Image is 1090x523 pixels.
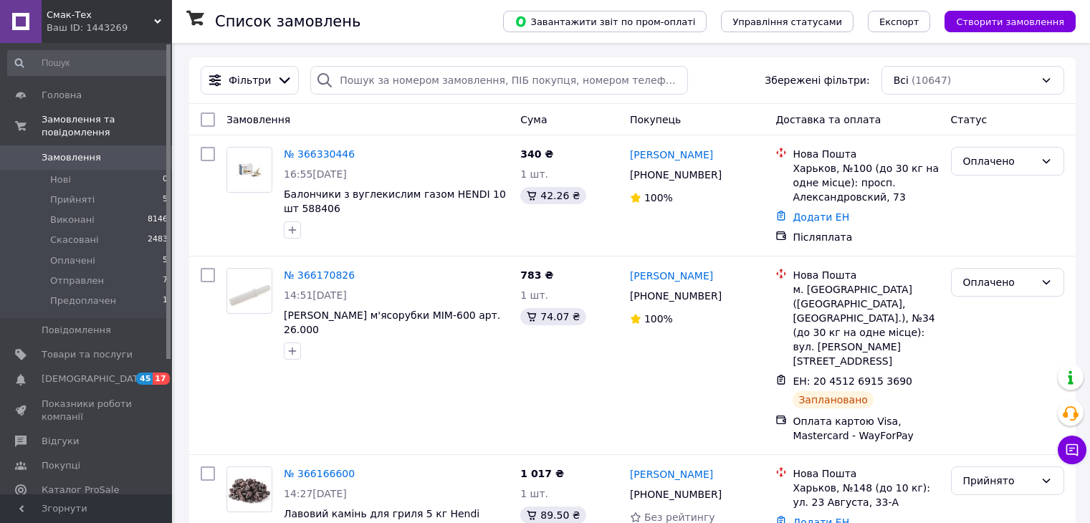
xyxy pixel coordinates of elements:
div: Прийнято [963,473,1035,489]
span: Cума [520,114,547,125]
div: Нова Пошта [793,268,939,282]
input: Пошук за номером замовлення, ПІБ покупця, номером телефону, Email, номером накладної [310,66,688,95]
a: № 366330446 [284,148,355,160]
span: 14:27[DATE] [284,488,347,499]
span: 5 [163,193,168,206]
button: Експорт [868,11,931,32]
span: 14:51[DATE] [284,289,347,301]
span: Доставка та оплата [775,114,881,125]
span: Завантажити звіт по пром-оплаті [515,15,695,28]
span: Оплачені [50,254,95,267]
span: [DEMOGRAPHIC_DATA] [42,373,148,385]
span: ЕН: 20 4512 6915 3690 [793,375,912,387]
a: [PERSON_NAME] [630,148,713,162]
a: Фото товару [226,147,272,193]
span: Смак-Тех [47,9,154,21]
span: Прийняті [50,193,95,206]
button: Управління статусами [721,11,854,32]
span: Без рейтингу [644,512,715,523]
a: Фото товару [226,466,272,512]
span: Виконані [50,213,95,226]
span: (10647) [912,75,951,86]
span: Управління статусами [732,16,842,27]
div: Післяплата [793,230,939,244]
img: Фото товару [227,274,272,307]
span: 8146 [148,213,168,226]
span: Всі [894,73,909,87]
span: Предоплачен [50,294,116,307]
span: 783 ₴ [520,269,553,281]
span: 340 ₴ [520,148,553,160]
span: 1 шт. [520,168,548,180]
span: Створити замовлення [956,16,1064,27]
span: 1 [163,294,168,307]
a: Фото товару [226,268,272,314]
span: [PHONE_NUMBER] [630,169,722,181]
span: Статус [951,114,988,125]
img: Фото товару [233,148,267,192]
span: 1 шт. [520,488,548,499]
span: 100% [644,313,673,325]
div: Оплата картою Visa, Mastercard - WayForPay [793,414,939,443]
span: Товари та послуги [42,348,133,361]
span: Замовлення [42,151,101,164]
span: [PHONE_NUMBER] [630,290,722,302]
span: 17 [153,373,169,385]
button: Завантажити звіт по пром-оплаті [503,11,707,32]
a: [PERSON_NAME] [630,269,713,283]
button: Чат з покупцем [1058,436,1086,464]
input: Пошук [7,50,169,76]
span: 7 [163,274,168,287]
span: Збережені фільтри: [765,73,869,87]
span: Каталог ProSale [42,484,119,496]
span: 0 [163,173,168,186]
img: Фото товару [227,473,272,507]
div: Нова Пошта [793,466,939,481]
h1: Список замовлень [215,13,360,30]
a: № 366166600 [284,468,355,479]
div: Нова Пошта [793,147,939,161]
span: Замовлення [226,114,290,125]
span: [PHONE_NUMBER] [630,489,722,500]
a: Додати ЕН [793,211,849,223]
span: Фільтри [229,73,271,87]
div: Оплачено [963,153,1035,169]
span: 16:55[DATE] [284,168,347,180]
span: 45 [136,373,153,385]
span: Отправлен [50,274,104,287]
span: Відгуки [42,435,79,448]
span: Замовлення та повідомлення [42,113,172,139]
a: Створити замовлення [930,15,1076,27]
div: Оплачено [963,274,1035,290]
div: Харьков, №148 (до 10 кг): ул. 23 Августа, 33-А [793,481,939,509]
a: Балончики з вуглекислим газом HENDI 10 шт 588406 [284,188,506,214]
span: 100% [644,192,673,203]
a: [PERSON_NAME] [630,467,713,481]
div: 42.26 ₴ [520,187,585,204]
button: Створити замовлення [945,11,1076,32]
div: Ваш ID: 1443269 [47,21,172,34]
span: Повідомлення [42,324,111,337]
div: Заплановано [793,391,874,408]
span: 1 шт. [520,289,548,301]
span: Експорт [879,16,919,27]
a: [PERSON_NAME] м'ясорубки МІМ-600 арт. 26.000 [284,310,500,335]
span: Покупець [630,114,681,125]
div: Харьков, №100 (до 30 кг на одне місце): просп. Александровский, 73 [793,161,939,204]
div: 74.07 ₴ [520,308,585,325]
span: Показники роботи компанії [42,398,133,423]
span: Нові [50,173,71,186]
span: 5 [163,254,168,267]
div: м. [GEOGRAPHIC_DATA] ([GEOGRAPHIC_DATA], [GEOGRAPHIC_DATA].), №34 (до 30 кг на одне місце): вул. ... [793,282,939,368]
span: Покупці [42,459,80,472]
span: 2483 [148,234,168,246]
span: 1 017 ₴ [520,468,564,479]
span: Головна [42,89,82,102]
span: Скасовані [50,234,99,246]
a: № 366170826 [284,269,355,281]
